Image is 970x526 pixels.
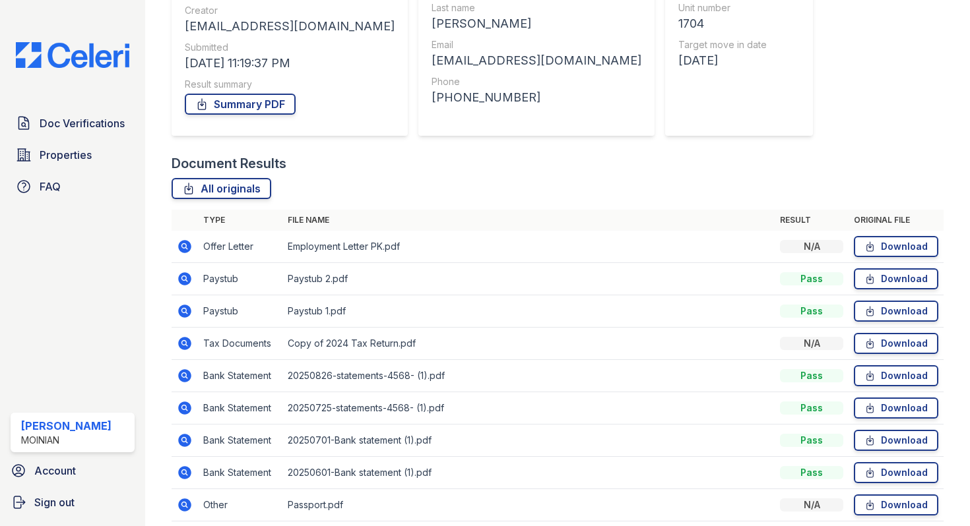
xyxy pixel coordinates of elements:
div: [PERSON_NAME] [432,15,641,33]
th: File name [282,210,775,231]
td: 20250826-statements-4568- (1).pdf [282,360,775,392]
td: 20250701-Bank statement (1).pdf [282,424,775,457]
a: Download [854,365,938,386]
td: Bank Statement [198,457,282,489]
span: Properties [40,147,92,163]
td: Tax Documents [198,328,282,360]
div: [PHONE_NUMBER] [432,88,641,107]
div: [DATE] 11:19:37 PM [185,54,395,73]
a: Sign out [5,489,140,515]
td: 20250601-Bank statement (1).pdf [282,457,775,489]
a: Download [854,333,938,354]
div: N/A [780,337,843,350]
td: Paystub [198,295,282,328]
div: Pass [780,466,843,479]
span: FAQ [40,179,61,194]
div: Pass [780,272,843,285]
td: Bank Statement [198,360,282,392]
a: Doc Verifications [11,110,135,136]
a: Download [854,397,938,419]
div: Pass [780,434,843,447]
span: Sign out [34,494,75,510]
span: Doc Verifications [40,115,125,131]
div: [EMAIL_ADDRESS][DOMAIN_NAME] [185,17,395,36]
div: [DATE] [678,51,767,70]
td: Paystub 1.pdf [282,295,775,328]
td: Paystub [198,263,282,295]
td: Copy of 2024 Tax Return.pdf [282,328,775,360]
a: Summary PDF [185,94,296,115]
td: Employment Letter PK.pdf [282,231,775,263]
div: N/A [780,498,843,511]
a: Download [854,236,938,257]
span: Account [34,463,76,479]
div: Target move in date [678,38,767,51]
a: Download [854,462,938,483]
img: CE_Logo_Blue-a8612792a0a2168367f1c8372b55b34899dd931a85d93a1a3d3e32e68fde9ad4.png [5,42,140,68]
div: N/A [780,240,843,253]
div: Document Results [172,154,286,173]
div: Creator [185,4,395,17]
div: Phone [432,75,641,88]
div: Last name [432,1,641,15]
td: Bank Statement [198,424,282,457]
a: Download [854,430,938,451]
a: Download [854,301,938,322]
td: Bank Statement [198,392,282,424]
div: Submitted [185,41,395,54]
a: All originals [172,178,271,199]
div: Pass [780,369,843,382]
th: Type [198,210,282,231]
a: Account [5,457,140,484]
td: 20250725-statements-4568- (1).pdf [282,392,775,424]
a: Properties [11,142,135,168]
div: Email [432,38,641,51]
div: Pass [780,305,843,318]
div: 1704 [678,15,767,33]
th: Result [775,210,849,231]
a: FAQ [11,173,135,200]
div: [EMAIL_ADDRESS][DOMAIN_NAME] [432,51,641,70]
div: Moinian [21,434,112,447]
td: Paystub 2.pdf [282,263,775,295]
div: Pass [780,401,843,415]
div: [PERSON_NAME] [21,418,112,434]
th: Original file [849,210,944,231]
a: Download [854,268,938,289]
a: Download [854,494,938,515]
div: Result summary [185,78,395,91]
td: Passport.pdf [282,489,775,521]
div: Unit number [678,1,767,15]
td: Other [198,489,282,521]
td: Offer Letter [198,231,282,263]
